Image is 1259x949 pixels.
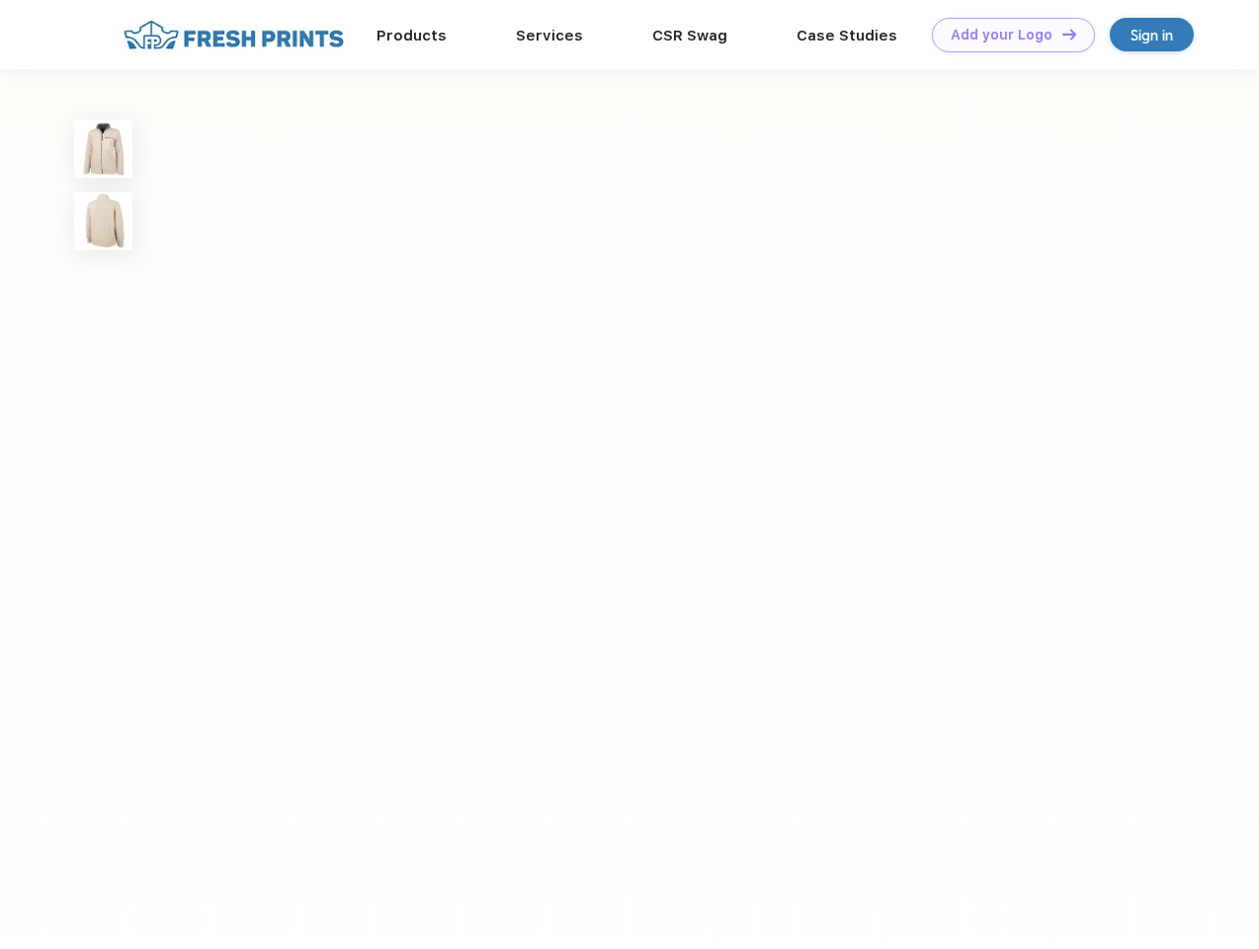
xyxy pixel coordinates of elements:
[951,27,1052,43] div: Add your Logo
[377,27,447,44] a: Products
[1062,29,1076,40] img: DT
[74,192,132,250] img: func=resize&h=100
[74,120,132,178] img: func=resize&h=100
[1131,24,1173,46] div: Sign in
[1110,18,1194,51] a: Sign in
[118,18,350,52] img: fo%20logo%202.webp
